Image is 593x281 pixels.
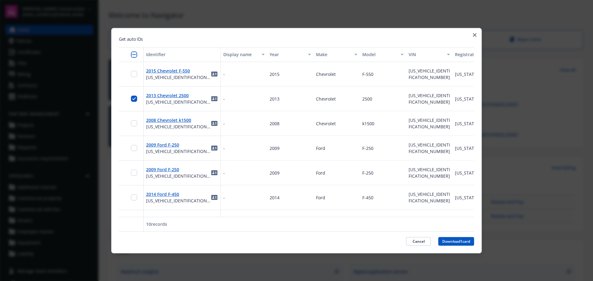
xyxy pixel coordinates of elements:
div: Model [362,51,397,58]
span: [US_VEHICLE_IDENTIFICATION_NUMBER] [146,173,211,179]
span: [US_STATE] [455,170,478,176]
input: Toggle Row Selected [131,71,137,77]
span: - [223,145,225,151]
span: F-550 [362,71,373,77]
span: [US_VEHICLE_IDENTIFICATION_NUMBER] [146,99,211,105]
input: Toggle Row Selected [131,120,137,126]
button: Identifier [144,47,221,62]
a: 2009 Ford F-250 [146,142,179,148]
div: Year [270,51,304,58]
span: - [223,71,225,77]
span: - [223,95,225,102]
a: idCard [211,70,218,78]
span: 2013 Chevrolet 2500 [146,92,211,99]
span: Chevrolet [316,96,336,101]
span: Chevrolet [316,120,336,126]
span: - [223,194,225,200]
button: Cancel [406,237,431,246]
span: [US_VEHICLE_IDENTIFICATION_NUMBER] [409,142,450,154]
span: [US_VEHICLE_IDENTIFICATION_NUMBER] [409,68,450,80]
input: Toggle Row Selected [131,170,137,176]
span: [US_VEHICLE_IDENTIFICATION_NUMBER] [146,74,211,81]
span: [US_VEHICLE_IDENTIFICATION_NUMBER] [409,93,450,105]
a: idCard [211,169,218,176]
span: 2014 [270,194,280,200]
span: 2008 Chevrolet k1500 [146,117,211,123]
a: idCard [211,144,218,152]
button: Registration state [452,47,499,62]
span: Ford [316,145,325,151]
span: [US_VEHICLE_IDENTIFICATION_NUMBER] [146,123,211,130]
span: [US_STATE] [455,194,478,200]
button: Year [267,47,313,62]
div: VIN [409,51,443,58]
input: Toggle Row Selected [131,194,137,200]
span: 10 records [146,221,167,227]
span: 2013 [270,96,280,101]
span: - [223,120,225,126]
span: 2500 [362,96,372,101]
span: [US_STATE] [455,71,478,77]
span: - [223,169,225,176]
span: 2009 [270,145,280,151]
span: [US_VEHICLE_IDENTIFICATION_NUMBER] [409,191,450,204]
span: [US_STATE] [455,120,478,126]
div: Display name [223,51,258,58]
span: 2015 [270,71,280,77]
button: Download1card [438,237,474,246]
button: Make [313,47,360,62]
span: [US_STATE] [455,96,478,101]
span: 2012 Ford F-450 [146,216,211,222]
span: Ford [316,194,325,200]
span: [US_VEHICLE_IDENTIFICATION_NUMBER] [146,148,211,155]
span: [US_VEHICLE_IDENTIFICATION_NUMBER] [146,197,211,204]
span: [US_STATE] [455,145,478,151]
span: F-250 [362,170,373,176]
a: idCard [211,95,218,102]
input: Toggle Row Selected [131,96,137,102]
a: idCard [211,194,218,201]
div: Registration state [455,51,490,58]
span: F-450 [362,194,373,200]
span: 2014 Ford F-450 [146,191,211,197]
div: Identifier [146,51,218,58]
span: 2009 Ford F-250 [146,166,211,173]
a: 2015 Chevrolet F-550 [146,68,190,74]
a: 2013 Chevrolet 2500 [146,93,189,98]
span: Chevrolet [316,71,336,77]
input: Select all [131,51,137,57]
a: 2009 Ford F-250 [146,167,179,172]
span: 2009 Ford F-250 [146,142,211,148]
div: Make [316,51,351,58]
button: Display name [221,47,267,62]
span: F-250 [362,145,373,151]
span: k1500 [362,120,374,126]
span: [US_VEHICLE_IDENTIFICATION_NUMBER] [409,167,450,179]
button: Model [360,47,406,62]
span: [US_VEHICLE_IDENTIFICATION_NUMBER] [409,117,450,130]
a: 2008 Chevrolet k1500 [146,117,191,123]
span: [US_VEHICLE_IDENTIFICATION_NUMBER] [409,216,450,228]
a: idCard [211,120,218,127]
a: 2012 Ford F-450 [146,216,179,222]
h2: Get auto IDs [119,35,474,42]
span: 2015 Chevrolet F-550 [146,68,211,74]
input: Toggle Row Selected [131,145,137,151]
span: 2009 [270,170,280,176]
span: 2008 [270,120,280,126]
a: 2014 Ford F-450 [146,191,179,197]
button: VIN [406,47,452,62]
span: Ford [316,170,325,176]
